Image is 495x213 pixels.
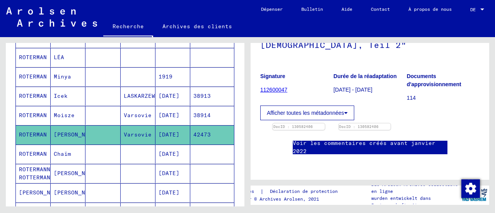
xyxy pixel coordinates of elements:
[159,150,179,157] font: [DATE]
[159,92,179,99] font: [DATE]
[339,124,379,129] a: DocID : 130582406
[460,185,489,204] img: yv_logo.png
[407,73,461,87] font: Documents d'approvisionnement
[264,187,379,196] a: Déclaration de protection des données
[301,6,323,12] font: Bulletin
[260,87,287,93] a: 112600047
[470,7,476,12] font: DE
[113,23,144,30] font: Recherche
[153,17,241,36] a: Archives des clients
[19,150,47,157] font: ROTERMAN
[54,54,64,61] font: LÉA
[6,7,97,27] img: Arolsen_neg.svg
[19,131,47,138] font: ROTERMAN
[193,92,211,99] font: 38913
[260,106,354,120] button: Afficher toutes les métadonnées
[273,124,313,129] a: DocID : 130582406
[159,112,179,119] font: [DATE]
[333,87,372,93] font: [DATE] - [DATE]
[261,6,283,12] font: Dépenser
[333,73,396,79] font: Durée de la réadaptation
[293,139,447,155] a: Voir les commentaires créés avant janvier 2022
[293,140,435,155] font: Voir les commentaires créés avant janvier 2022
[193,131,211,138] font: 42473
[54,150,71,157] font: Chaïm
[408,6,452,12] font: À propos de nous
[19,166,54,181] font: ROTERMANN ROTTERMANN
[159,170,179,177] font: [DATE]
[54,170,99,177] font: [PERSON_NAME]
[19,54,47,61] font: ROTERMAN
[211,196,319,202] font: Droits d'auteur © Archives Arolsen, 2021
[54,92,68,99] font: Icek
[124,131,152,138] font: Varsovie
[19,189,64,196] font: [PERSON_NAME]
[19,73,47,80] font: ROTERMAN
[260,73,285,79] font: Signature
[19,92,47,99] font: ROTERMAN
[159,73,172,80] font: 1919
[124,92,155,99] font: LASKARZEW
[159,189,179,196] font: [DATE]
[193,112,211,119] font: 38914
[270,188,370,194] font: Déclaration de protection des données
[407,95,416,101] font: 114
[371,6,390,12] font: Contact
[124,112,152,119] font: Varsovie
[54,131,99,138] font: [PERSON_NAME]
[371,195,431,208] font: wurden entwickelt dans Partnerschaft mit
[19,112,47,119] font: ROTERMAN
[54,189,99,196] font: [PERSON_NAME]
[54,112,75,119] font: Moisze
[159,131,179,138] font: [DATE]
[461,179,480,198] img: Modifier
[54,73,71,80] font: Minya
[260,188,264,195] font: |
[341,6,352,12] font: Aide
[103,17,153,37] a: Recherche
[267,110,344,116] font: Afficher toutes les métadonnées
[162,23,232,30] font: Archives des clients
